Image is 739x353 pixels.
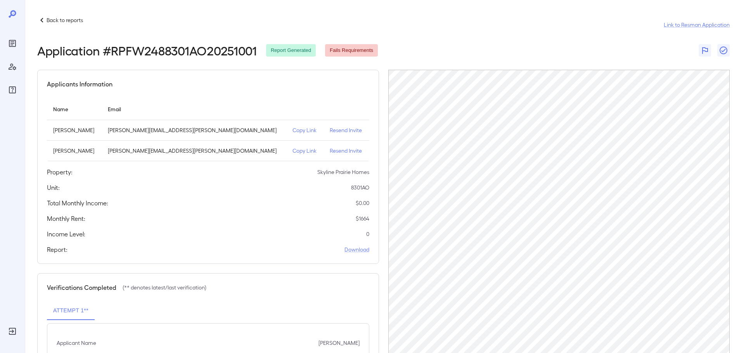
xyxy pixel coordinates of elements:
p: [PERSON_NAME] [318,339,360,347]
p: [PERSON_NAME] [53,126,95,134]
p: Resend Invite [330,147,363,155]
h5: Total Monthly Income: [47,198,108,208]
h5: Monthly Rent: [47,214,85,223]
span: Fails Requirements [325,47,378,54]
div: Manage Users [6,60,19,73]
table: simple table [47,98,369,161]
p: [PERSON_NAME][EMAIL_ADDRESS][PERSON_NAME][DOMAIN_NAME] [108,126,280,134]
p: 0 [366,230,369,238]
h2: Application # RPFW2488301AO20251001 [37,43,257,57]
p: Copy Link [292,147,317,155]
a: Link to Resman Application [664,21,730,29]
p: Applicant Name [57,339,96,347]
p: Skyline Prairie Homes [317,168,369,176]
button: Attempt 1** [47,301,95,320]
p: $ 1664 [356,215,369,222]
th: Name [47,98,102,120]
th: Email [102,98,286,120]
button: Flag Report [699,44,711,57]
p: [PERSON_NAME] [53,147,95,155]
h5: Income Level: [47,229,85,239]
h5: Report: [47,245,67,254]
div: Reports [6,37,19,50]
h5: Applicants Information [47,79,112,89]
a: Download [344,246,369,253]
div: Log Out [6,325,19,338]
span: Report Generated [266,47,316,54]
p: $ 0.00 [356,199,369,207]
button: Close Report [717,44,730,57]
p: [PERSON_NAME][EMAIL_ADDRESS][PERSON_NAME][DOMAIN_NAME] [108,147,280,155]
div: FAQ [6,84,19,96]
p: Copy Link [292,126,317,134]
p: 8301AO [351,184,369,191]
p: (** denotes latest/last verification) [123,284,206,291]
p: Back to reports [47,16,83,24]
h5: Verifications Completed [47,283,116,292]
p: Resend Invite [330,126,363,134]
h5: Unit: [47,183,60,192]
h5: Property: [47,167,73,177]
